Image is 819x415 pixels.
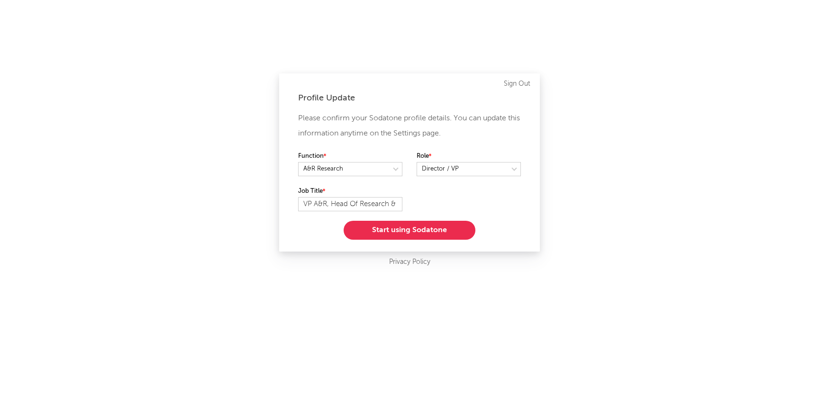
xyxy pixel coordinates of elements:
p: Please confirm your Sodatone profile details. You can update this information anytime on the Sett... [298,111,521,141]
label: Function [298,151,402,162]
button: Start using Sodatone [344,221,475,240]
label: Job Title [298,186,402,197]
a: Sign Out [504,78,530,90]
label: Role [417,151,521,162]
div: Profile Update [298,92,521,104]
a: Privacy Policy [389,256,430,268]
